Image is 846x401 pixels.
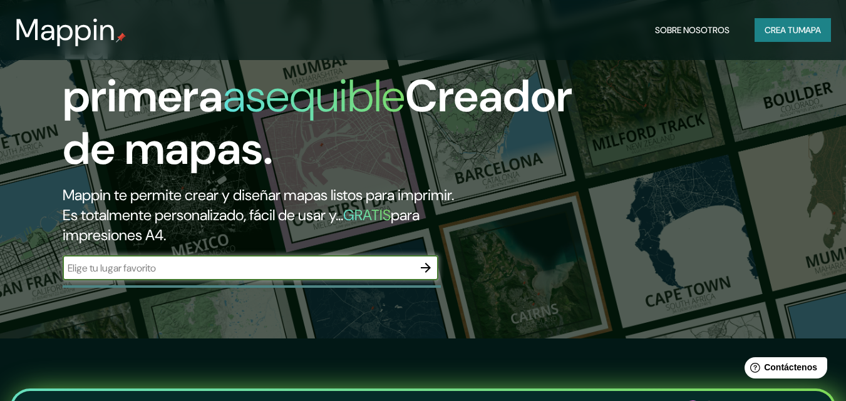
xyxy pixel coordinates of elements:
font: Crea tu [765,24,798,36]
font: mapa [798,24,821,36]
font: asequible [223,67,405,125]
font: GRATIS [343,205,391,225]
font: La primera [63,14,223,125]
img: pin de mapeo [116,33,126,43]
button: Crea tumapa [755,18,831,42]
font: Mappin [15,10,116,49]
font: Es totalmente personalizado, fácil de usar y... [63,205,343,225]
font: para impresiones A4. [63,205,420,245]
iframe: Lanzador de widgets de ayuda [735,352,832,387]
button: Sobre nosotros [650,18,735,42]
font: Mappin te permite crear y diseñar mapas listos para imprimir. [63,185,454,205]
font: Creador de mapas. [63,67,572,178]
input: Elige tu lugar favorito [63,261,413,275]
font: Sobre nosotros [655,24,730,36]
